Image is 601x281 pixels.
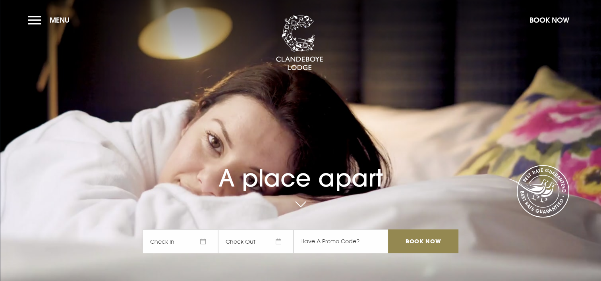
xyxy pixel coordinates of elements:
[28,12,73,29] button: Menu
[526,12,573,29] button: Book Now
[50,15,70,25] span: Menu
[143,229,218,253] span: Check In
[294,229,388,253] input: Have A Promo Code?
[143,147,458,192] h1: A place apart
[388,229,458,253] input: Book Now
[276,15,323,71] img: Clandeboye Lodge
[218,229,294,253] span: Check Out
